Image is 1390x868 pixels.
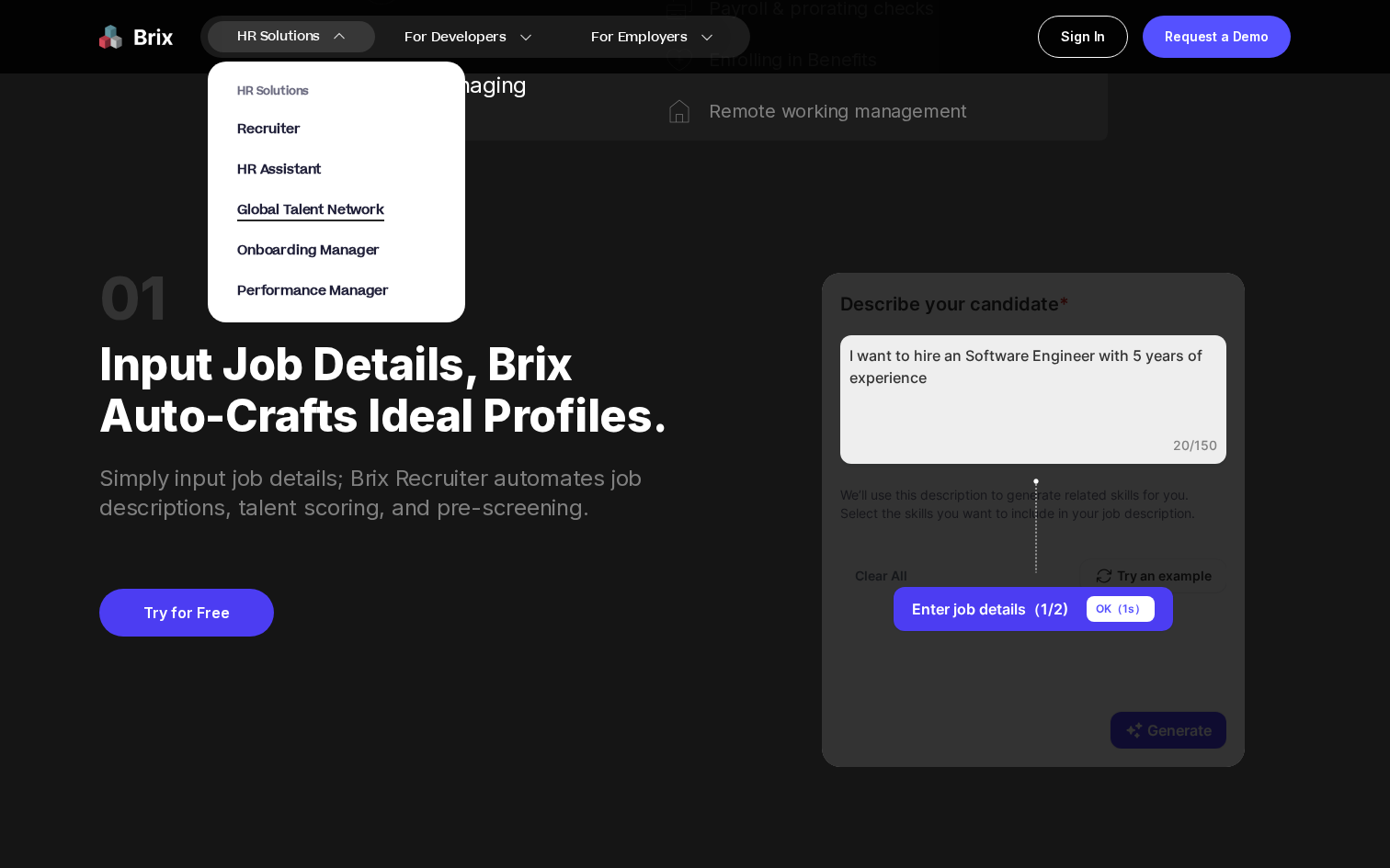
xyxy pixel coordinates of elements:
span: HR Solutions [237,22,320,51]
span: Onboarding Manager [237,241,380,260]
div: Input job details, Brix auto-crafts ideal profiles. [99,324,683,442]
div: Simply input job details; Brix Recruiter automates job descriptions, talent scoring, and pre-scre... [99,442,683,523]
span: HR Solutions [237,84,436,98]
button: Enter job details（1/2)OK（1s） [894,587,1173,631]
span: Global Talent Network [237,200,384,221]
span: For Employers [591,28,688,47]
div: 01 [99,273,683,324]
a: Onboarding Manager [237,242,436,260]
a: Recruiter [237,120,436,139]
div: 20/150 [1173,436,1217,455]
div: Enrolling in Benefits [709,45,1031,74]
a: Sign In [1038,16,1128,58]
div: I want to hire an Software Engineer with 5 years of experience [840,335,1226,464]
span: Recruiter [237,119,301,139]
a: Try for Free [99,589,274,637]
a: Request a Demo [1143,16,1291,58]
div: OK（ 1 s） [1087,596,1155,622]
span: For Developers [404,28,507,47]
span: Performance Manager [237,281,389,300]
div: Remote working management [709,96,1031,126]
a: Performance Manager [237,282,436,300]
span: Managing [426,71,554,100]
a: HR Assistant [237,161,436,179]
a: Global Talent Network [237,201,436,220]
span: HR Assistant [237,160,321,179]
